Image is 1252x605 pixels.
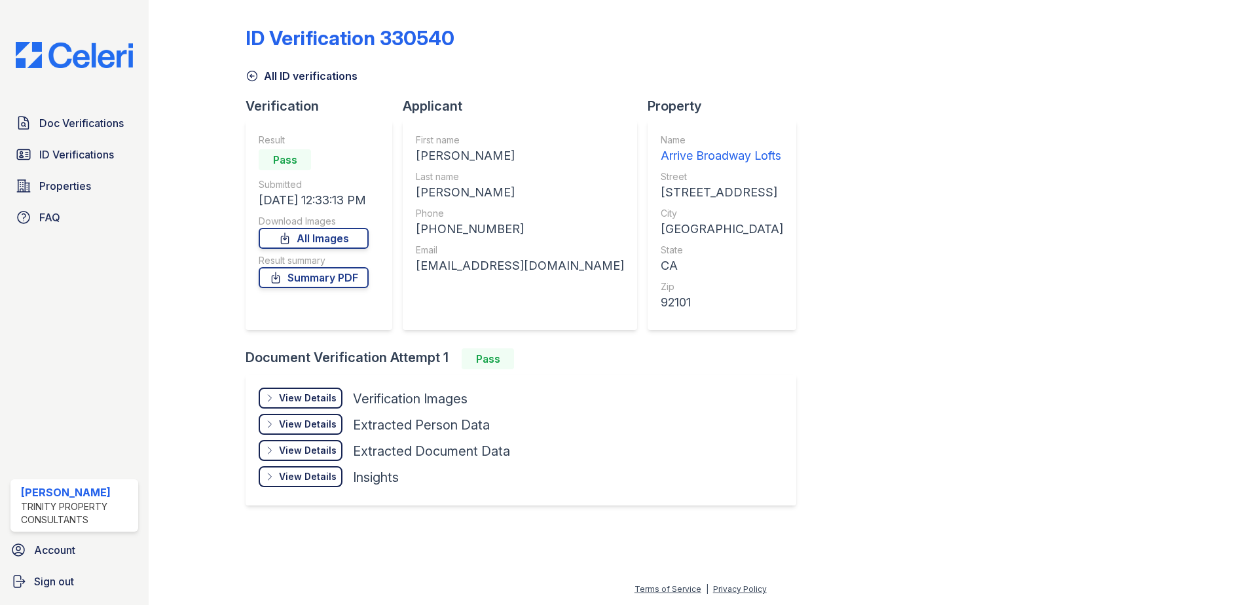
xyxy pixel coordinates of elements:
div: Document Verification Attempt 1 [246,348,807,369]
div: 92101 [661,293,783,312]
div: Property [648,97,807,115]
div: View Details [279,418,337,431]
span: Sign out [34,574,74,589]
div: [EMAIL_ADDRESS][DOMAIN_NAME] [416,257,624,275]
a: All ID verifications [246,68,358,84]
a: Account [5,537,143,563]
div: Submitted [259,178,369,191]
a: Doc Verifications [10,110,138,136]
div: Pass [259,149,311,170]
div: CA [661,257,783,275]
div: Verification [246,97,403,115]
div: ID Verification 330540 [246,26,454,50]
div: Last name [416,170,624,183]
div: Extracted Person Data [353,416,490,434]
div: Name [661,134,783,147]
a: Name Arrive Broadway Lofts [661,134,783,165]
div: Pass [462,348,514,369]
div: State [661,244,783,257]
div: Result [259,134,369,147]
span: FAQ [39,210,60,225]
div: Extracted Document Data [353,442,510,460]
div: [PERSON_NAME] [416,147,624,165]
div: [PERSON_NAME] [21,485,133,500]
a: All Images [259,228,369,249]
div: [STREET_ADDRESS] [661,183,783,202]
a: Summary PDF [259,267,369,288]
a: FAQ [10,204,138,230]
div: Download Images [259,215,369,228]
div: [GEOGRAPHIC_DATA] [661,220,783,238]
span: Properties [39,178,91,194]
div: Result summary [259,254,369,267]
a: Privacy Policy [713,584,767,594]
div: Zip [661,280,783,293]
div: | [706,584,709,594]
div: Verification Images [353,390,468,408]
div: View Details [279,444,337,457]
img: CE_Logo_Blue-a8612792a0a2168367f1c8372b55b34899dd931a85d93a1a3d3e32e68fde9ad4.png [5,42,143,68]
div: [PHONE_NUMBER] [416,220,624,238]
div: View Details [279,470,337,483]
div: View Details [279,392,337,405]
div: [PERSON_NAME] [416,183,624,202]
div: Applicant [403,97,648,115]
div: Street [661,170,783,183]
div: Phone [416,207,624,220]
div: Email [416,244,624,257]
span: Account [34,542,75,558]
div: [DATE] 12:33:13 PM [259,191,369,210]
span: ID Verifications [39,147,114,162]
div: First name [416,134,624,147]
a: Sign out [5,568,143,595]
div: Trinity Property Consultants [21,500,133,526]
div: Arrive Broadway Lofts [661,147,783,165]
span: Doc Verifications [39,115,124,131]
a: Terms of Service [635,584,701,594]
div: City [661,207,783,220]
div: Insights [353,468,399,486]
iframe: chat widget [1197,553,1239,592]
a: Properties [10,173,138,199]
a: ID Verifications [10,141,138,168]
